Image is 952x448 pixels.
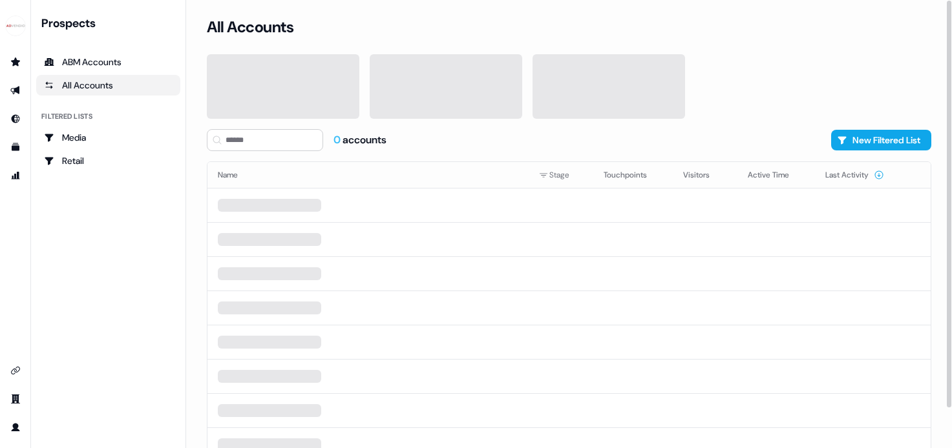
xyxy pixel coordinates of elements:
h3: All Accounts [207,17,293,37]
span: 0 [333,133,343,147]
div: Stage [539,168,583,181]
a: Go to integrations [5,360,26,381]
button: Last Activity [825,163,884,187]
div: ABM Accounts [44,56,173,68]
button: Visitors [683,163,725,187]
a: Go to prospects [5,52,26,72]
div: All Accounts [44,79,173,92]
button: Touchpoints [604,163,662,187]
div: Retail [44,154,173,167]
button: New Filtered List [831,130,931,150]
a: Go to Media [36,127,180,148]
th: Name [207,162,529,188]
div: accounts [333,133,386,147]
a: ABM Accounts [36,52,180,72]
button: Active Time [748,163,805,187]
a: All accounts [36,75,180,96]
div: Media [44,131,173,144]
a: Go to outbound experience [5,80,26,101]
a: Go to Retail [36,150,180,171]
a: Go to profile [5,417,26,438]
a: Go to templates [5,137,26,158]
div: Filtered lists [41,111,92,122]
a: Go to attribution [5,165,26,186]
a: Go to team [5,389,26,409]
a: Go to Inbound [5,108,26,129]
div: Prospects [41,15,180,31]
